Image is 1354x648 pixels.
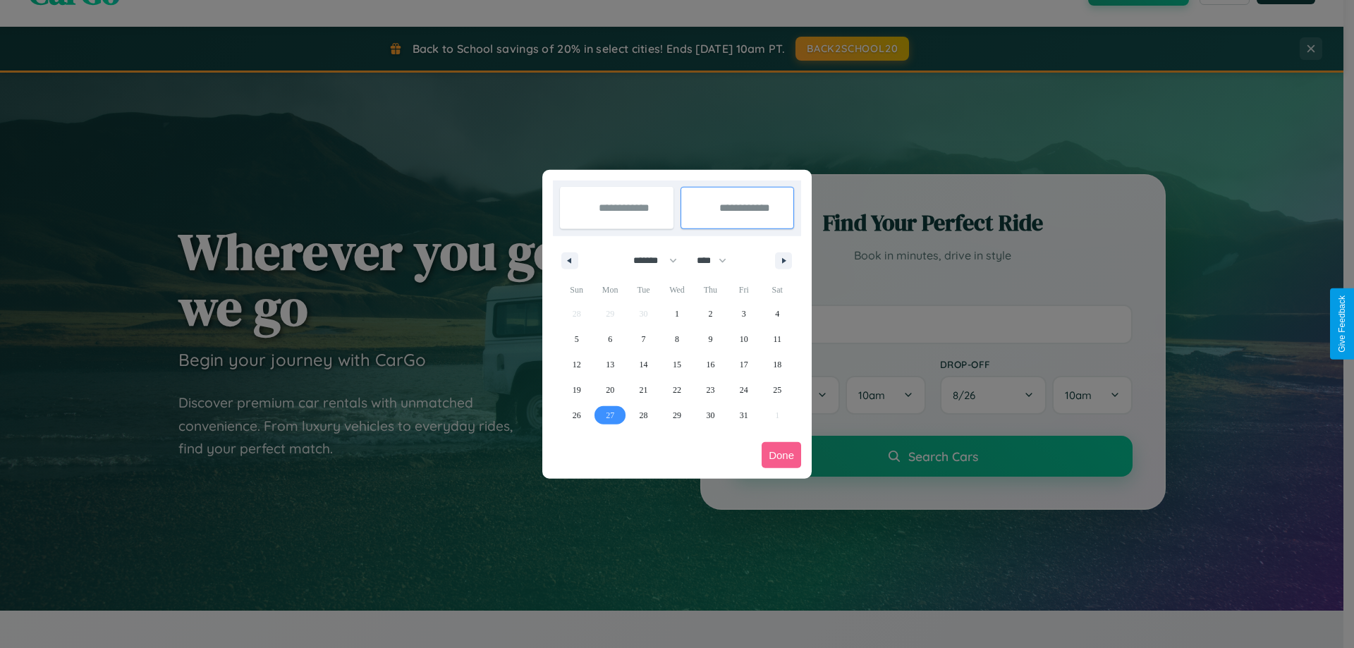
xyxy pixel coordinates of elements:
[727,403,760,428] button: 31
[627,352,660,377] button: 14
[560,352,593,377] button: 12
[593,326,626,352] button: 6
[640,377,648,403] span: 21
[593,279,626,301] span: Mon
[608,326,612,352] span: 6
[560,326,593,352] button: 5
[727,301,760,326] button: 3
[660,377,693,403] button: 22
[593,403,626,428] button: 27
[762,442,801,468] button: Done
[694,326,727,352] button: 9
[627,377,660,403] button: 21
[642,326,646,352] span: 7
[706,377,714,403] span: 23
[727,377,760,403] button: 24
[640,403,648,428] span: 28
[694,301,727,326] button: 2
[606,352,614,377] span: 13
[593,377,626,403] button: 20
[1337,295,1347,353] div: Give Feedback
[660,326,693,352] button: 8
[706,352,714,377] span: 16
[773,352,781,377] span: 18
[740,326,748,352] span: 10
[560,403,593,428] button: 26
[740,403,748,428] span: 31
[660,301,693,326] button: 1
[694,403,727,428] button: 30
[606,377,614,403] span: 20
[775,301,779,326] span: 4
[673,377,681,403] span: 22
[761,377,794,403] button: 25
[694,279,727,301] span: Thu
[773,377,781,403] span: 25
[761,301,794,326] button: 4
[660,279,693,301] span: Wed
[761,352,794,377] button: 18
[640,352,648,377] span: 14
[694,377,727,403] button: 23
[573,377,581,403] span: 19
[560,377,593,403] button: 19
[727,326,760,352] button: 10
[627,279,660,301] span: Tue
[740,352,748,377] span: 17
[694,352,727,377] button: 16
[575,326,579,352] span: 5
[675,301,679,326] span: 1
[606,403,614,428] span: 27
[761,279,794,301] span: Sat
[761,326,794,352] button: 11
[727,352,760,377] button: 17
[673,403,681,428] span: 29
[675,326,679,352] span: 8
[727,279,760,301] span: Fri
[560,279,593,301] span: Sun
[593,352,626,377] button: 13
[627,403,660,428] button: 28
[773,326,781,352] span: 11
[660,403,693,428] button: 29
[660,352,693,377] button: 15
[673,352,681,377] span: 15
[706,403,714,428] span: 30
[740,377,748,403] span: 24
[708,326,712,352] span: 9
[573,352,581,377] span: 12
[627,326,660,352] button: 7
[742,301,746,326] span: 3
[708,301,712,326] span: 2
[573,403,581,428] span: 26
